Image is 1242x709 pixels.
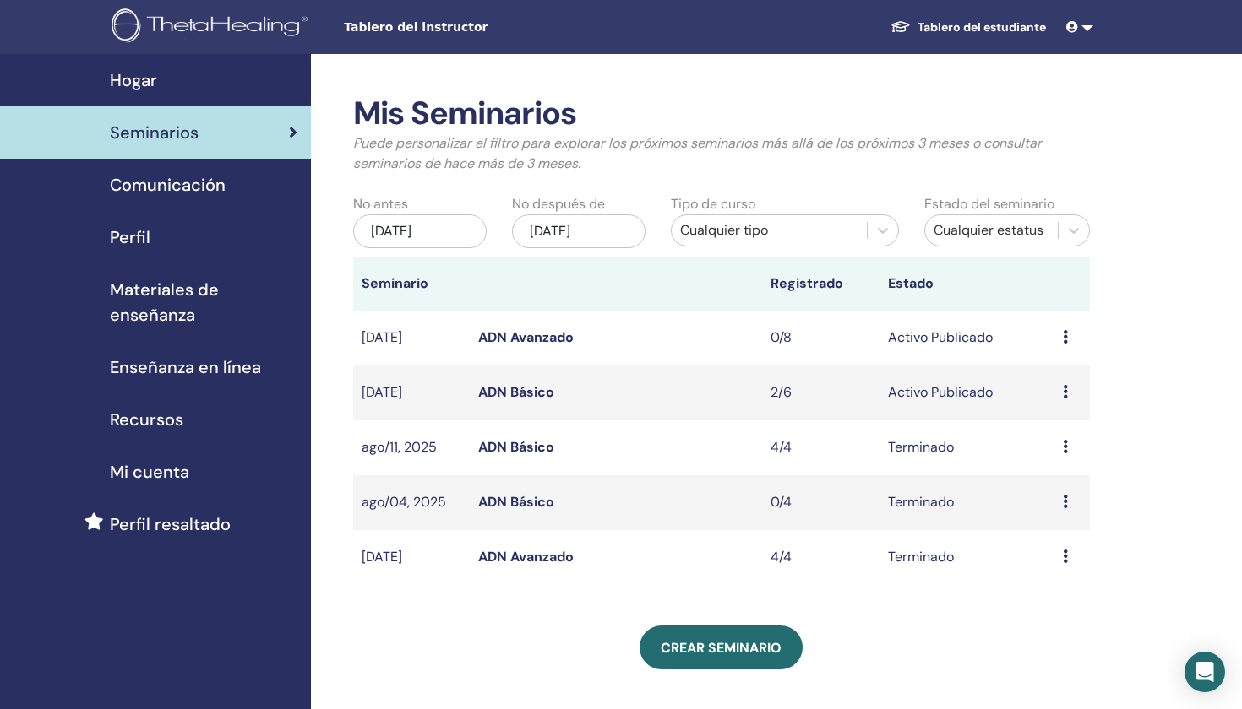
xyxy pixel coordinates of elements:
[353,420,470,475] td: ago/11, 2025
[478,383,554,401] a: ADN Básico
[478,493,554,511] a: ADN Básico
[880,257,1055,311] th: Estado
[1185,652,1225,692] div: Open Intercom Messenger
[478,548,574,566] a: ADN Avanzado
[353,133,1091,174] p: Puede personalizar el filtro para explorar los próximos seminarios más allá de los próximos 3 mes...
[344,19,597,36] span: Tablero del instructor
[924,194,1054,214] label: Estado del seminario
[880,420,1055,475] td: Terminado
[353,530,470,585] td: [DATE]
[353,365,470,420] td: [DATE]
[671,194,755,214] label: Tipo de curso
[880,475,1055,530] td: Terminado
[680,220,859,241] div: Cualquier tipo
[353,214,487,248] div: [DATE]
[661,639,782,657] span: Crear seminario
[112,8,313,46] img: logo.png
[478,328,574,346] a: ADN Avanzado
[110,225,150,250] span: Perfil
[353,194,408,214] label: No antes
[762,475,879,530] td: 0/4
[880,311,1055,365] td: Activo Publicado
[891,19,911,34] img: graduation-cap-white.svg
[762,420,879,475] td: 4/4
[110,511,231,537] span: Perfil resaltado
[353,311,470,365] td: [DATE]
[110,68,157,93] span: Hogar
[110,354,261,380] span: Enseñanza en línea
[353,257,470,311] th: Seminario
[512,194,605,214] label: No después de
[762,365,879,420] td: 2/6
[880,530,1055,585] td: Terminado
[762,311,879,365] td: 0/8
[762,530,879,585] td: 4/4
[353,475,470,530] td: ago/04, 2025
[110,120,199,145] span: Seminarios
[762,257,879,311] th: Registrado
[110,407,183,432] span: Recursos
[478,438,554,456] a: ADN Básico
[110,172,226,198] span: Comunicación
[110,277,297,327] span: Materiales de enseñanza
[934,220,1049,241] div: Cualquier estatus
[877,12,1060,43] a: Tablero del estudiante
[110,459,189,484] span: Mi cuenta
[353,95,1091,133] h2: Mis Seminarios
[880,365,1055,420] td: Activo Publicado
[640,625,803,669] a: Crear seminario
[512,214,646,248] div: [DATE]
